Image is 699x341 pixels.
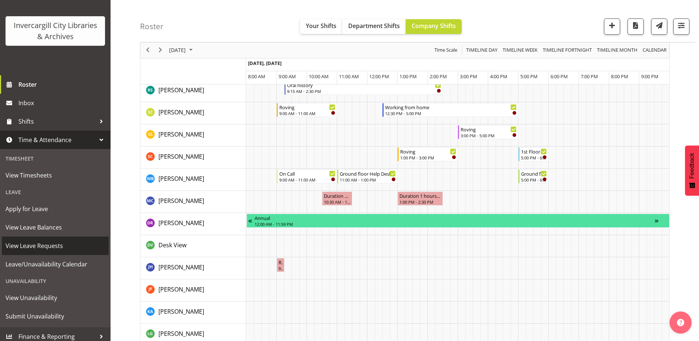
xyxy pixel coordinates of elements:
a: [PERSON_NAME] [158,307,204,316]
button: Timeline Day [465,46,499,55]
span: Timeline Month [596,46,638,55]
a: Desk View [158,241,186,249]
div: 10:30 AM - 11:30 AM [324,199,350,205]
td: Joanne Forbes resource [140,279,246,302]
span: Apply for Leave [6,203,105,214]
span: 4:00 PM [490,73,507,80]
div: Duration 1 hours - [PERSON_NAME] [399,192,441,199]
span: View Leave Balances [6,222,105,233]
span: [PERSON_NAME] [158,108,204,116]
div: Roving [400,148,456,155]
div: Roving [461,125,517,133]
span: [PERSON_NAME] [158,130,204,138]
span: 8:00 PM [611,73,628,80]
span: Your Shifts [306,22,336,30]
div: 9:00 AM - 11:00 AM [279,110,335,116]
button: Previous [143,46,153,55]
div: 5:00 PM - 6:00 PM [521,177,547,183]
a: [PERSON_NAME] [158,263,204,272]
a: View Leave Balances [2,218,109,237]
span: Timeline Week [502,46,538,55]
div: Working from home [385,103,517,111]
span: View Unavailability [6,292,105,303]
div: Unavailability [2,273,109,289]
span: Shifts [18,116,96,127]
span: 6:00 PM [551,73,568,80]
div: Serena Casey"s event - Roving Begin From Thursday, October 2, 2025 at 1:00:00 PM GMT+13:00 Ends A... [398,147,458,161]
div: Timesheet [2,151,109,166]
a: [PERSON_NAME] [158,108,204,117]
span: [PERSON_NAME] [158,285,204,293]
button: Timeline Month [596,46,639,55]
div: Oral history [287,81,441,89]
td: Aurora Catu resource [140,191,246,213]
div: 9:00 AM - 9:00 AM [279,265,283,271]
span: [DATE] [168,46,186,55]
span: [PERSON_NAME] [158,219,204,227]
span: 8:00 AM [248,73,265,80]
div: 12:00 AM - 11:59 PM [255,221,655,227]
div: 3:00 PM - 5:00 PM [461,132,517,138]
div: Samuel Carter"s event - Working from home Begin From Thursday, October 2, 2025 at 12:30:00 PM GMT... [382,103,518,117]
a: [PERSON_NAME] [158,152,204,161]
span: [PERSON_NAME] [158,330,204,338]
div: 11:00 AM - 1:00 PM [340,177,396,183]
button: Download a PDF of the roster for the current day [628,18,644,35]
div: Rosie Stather"s event - Oral history Begin From Thursday, October 2, 2025 at 9:15:00 AM GMT+13:00... [284,81,443,95]
a: View Leave Requests [2,237,109,255]
button: Fortnight [542,46,593,55]
div: Saranya Sarisa"s event - Roving Begin From Thursday, October 2, 2025 at 3:00:00 PM GMT+13:00 Ends... [458,125,518,139]
div: previous period [141,42,154,58]
div: On Call [279,170,335,177]
div: Ground floor Help Desk [521,170,547,177]
button: Company Shifts [406,19,462,34]
a: [PERSON_NAME] [158,174,204,183]
div: Repeats every [DATE] - [PERSON_NAME] [279,258,283,266]
span: Time Scale [434,46,458,55]
div: Aurora Catu"s event - Duration 1 hours - Aurora Catu Begin From Thursday, October 2, 2025 at 10:3... [322,192,352,206]
a: Apply for Leave [2,200,109,218]
span: 12:00 PM [369,73,389,80]
a: [PERSON_NAME] [158,329,204,338]
a: [PERSON_NAME] [158,285,204,294]
a: [PERSON_NAME] [158,86,204,94]
span: View Leave Requests [6,240,105,251]
span: Desk View [158,241,186,249]
td: Saranya Sarisa resource [140,124,246,147]
span: Leave/Unavailability Calendar [6,259,105,270]
div: 9:00 AM - 11:00 AM [279,177,335,183]
span: Department Shifts [348,22,400,30]
span: 3:00 PM [460,73,477,80]
a: View Unavailability [2,289,109,307]
span: Submit Unavailability [6,311,105,322]
div: Duration 1 hours - [PERSON_NAME] [324,192,350,199]
div: Samuel Carter"s event - Roving Begin From Thursday, October 2, 2025 at 9:00:00 AM GMT+13:00 Ends ... [277,103,337,117]
img: help-xxl-2.png [677,319,684,326]
a: Submit Unavailability [2,307,109,325]
span: 5:00 PM [520,73,538,80]
div: Willem Burger"s event - Ground floor Help Desk Begin From Thursday, October 2, 2025 at 5:00:00 PM... [518,169,549,183]
div: Serena Casey"s event - 1st Floor Desk Begin From Thursday, October 2, 2025 at 5:00:00 PM GMT+13:0... [518,147,549,161]
span: 10:00 AM [309,73,329,80]
span: Feedback [689,153,695,179]
a: [PERSON_NAME] [158,196,204,205]
a: [PERSON_NAME] [158,130,204,139]
span: 1:00 PM [399,73,417,80]
span: [PERSON_NAME] [158,307,204,316]
button: Department Shifts [342,19,406,34]
div: Roving [279,103,335,111]
div: Leave [2,185,109,200]
button: Next [155,46,165,55]
td: Desk View resource [140,235,246,257]
button: Time Scale [433,46,459,55]
button: Add a new shift [604,18,620,35]
a: View Timesheets [2,166,109,185]
span: View Timesheets [6,170,105,181]
button: Your Shifts [300,19,342,34]
span: 9:00 AM [279,73,296,80]
td: Jillian Hunter resource [140,257,246,279]
div: Ground floor Help Desk [340,170,396,177]
div: Invercargill City Libraries & Archives [13,20,98,42]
